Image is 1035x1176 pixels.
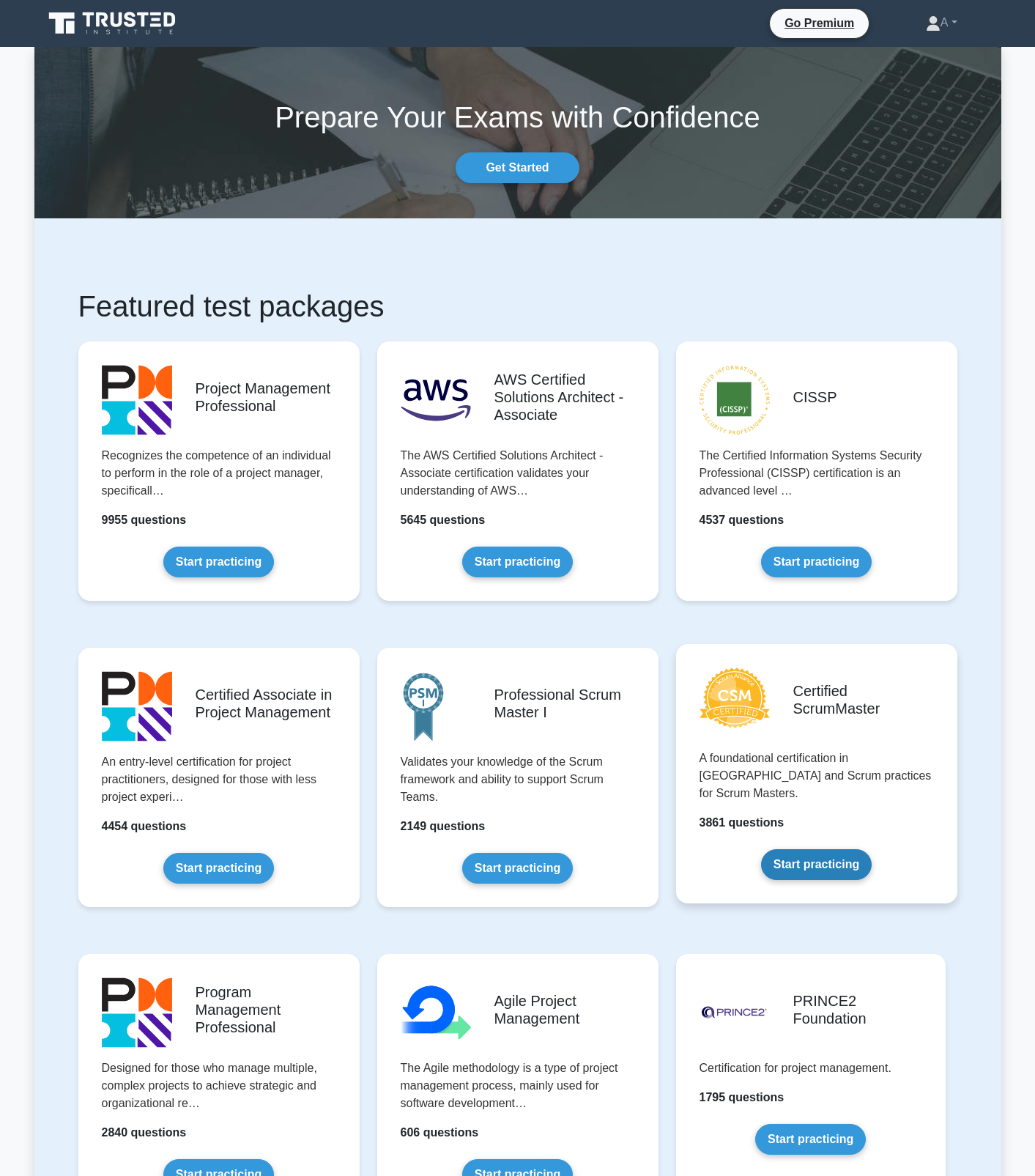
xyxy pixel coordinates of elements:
[163,547,274,577] a: Start practicing
[761,849,872,880] a: Start practicing
[163,853,274,884] a: Start practicing
[755,1124,866,1155] a: Start practicing
[78,289,957,324] h1: Featured test packages
[462,547,573,577] a: Start practicing
[462,853,573,884] a: Start practicing
[34,100,1001,135] h1: Prepare Your Exams with Confidence
[891,8,993,37] a: A
[456,152,579,183] a: Get Started
[776,14,863,32] a: Go Premium
[761,547,872,577] a: Start practicing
